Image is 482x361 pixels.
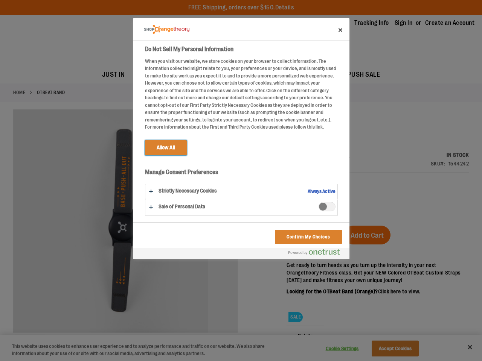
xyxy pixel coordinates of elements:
div: Preference center [133,18,349,259]
div: Company Logo [144,22,189,37]
h3: Manage Consent Preferences [145,168,338,180]
button: Allow All [145,140,187,155]
div: Do Not Sell My Personal Information [133,18,349,259]
img: Powered by OneTrust Opens in a new Tab [288,249,340,255]
button: Confirm My Choices [275,230,342,244]
button: Close [332,22,349,38]
a: Powered by OneTrust Opens in a new Tab [288,249,346,258]
div: When you visit our website, we store cookies on your browser to collect information. The informat... [145,58,338,131]
h2: Do Not Sell My Personal Information [145,45,338,54]
img: Company Logo [144,25,189,34]
span: Sale of Personal Data [319,202,336,211]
